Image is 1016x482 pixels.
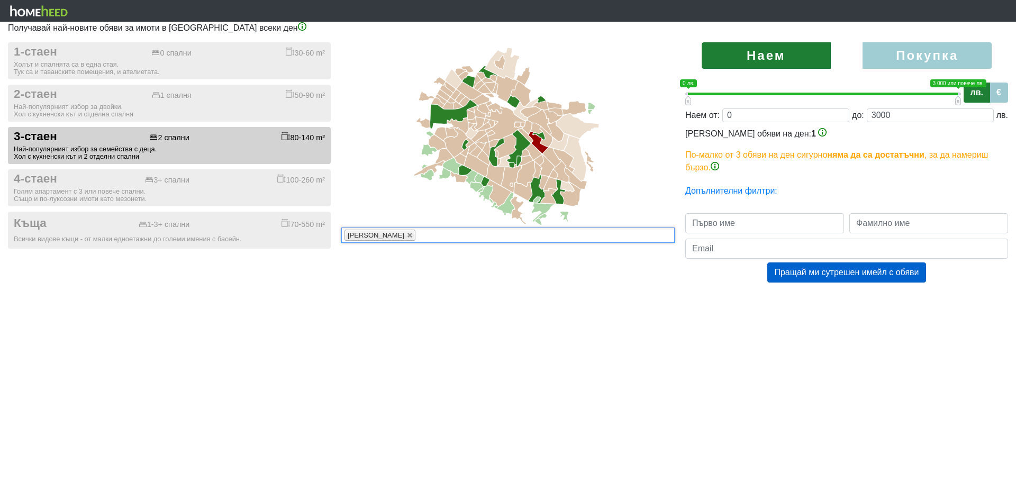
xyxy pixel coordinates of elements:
[298,22,306,31] img: info-3.png
[282,219,325,229] div: 70-550 m²
[849,213,1008,233] input: Фамилно име
[930,79,986,87] span: 3 000 или повече лв.
[818,128,827,137] img: info-3.png
[711,162,719,170] img: info-3.png
[14,45,57,59] span: 1-стаен
[139,220,190,229] div: 1-3+ спални
[149,133,189,142] div: 2 спални
[348,231,404,239] span: [PERSON_NAME]
[685,149,1008,174] p: По-малко от 3 обяви на ден сигурно , за да намериш бързо.
[151,49,191,58] div: 0 спални
[996,109,1008,122] div: лв.
[811,129,816,138] span: 1
[14,216,47,231] span: Къща
[964,83,990,103] label: лв.
[145,176,189,185] div: 3+ спални
[767,262,926,283] button: Пращай ми сутрешен имейл с обяви
[14,188,325,203] div: Голям апартамент с 3 или повече спални. Също и по-луксозни имоти като мезонети.
[685,213,844,233] input: Първо име
[685,109,720,122] div: Наем от:
[990,83,1008,103] label: €
[685,186,777,195] a: Допълнителни филтри:
[277,174,325,185] div: 100-260 m²
[852,109,864,122] div: до:
[286,89,325,100] div: 50-90 m²
[8,212,331,249] button: Къща 1-3+ спални 70-550 m² Всички видове къщи - от малки едноетажни до големи имения с басейн.
[14,87,57,102] span: 2-стаен
[14,172,57,186] span: 4-стаен
[14,61,325,76] div: Холът и спалнята са в една стая. Тук са и таванските помещения, и ателиетата.
[827,150,924,159] b: няма да са достатъчни
[286,47,325,58] div: 30-60 m²
[8,127,331,164] button: 3-стаен 2 спални 80-140 m² Най-популярният избор за семейства с деца.Хол с кухненски кът и 2 отде...
[685,239,1008,259] input: Email
[8,22,1008,34] p: Получавай най-новите обяви за имоти в [GEOGRAPHIC_DATA] всеки ден
[8,85,331,122] button: 2-стаен 1 спалня 50-90 m² Най-популярният избор за двойки.Хол с кухненски кът и отделна спалня
[685,128,1008,174] div: [PERSON_NAME] обяви на ден:
[14,145,325,160] div: Най-популярният избор за семейства с деца. Хол с кухненски кът и 2 отделни спални
[14,235,325,243] div: Всички видове къщи - от малки едноетажни до големи имения с басейн.
[8,42,331,79] button: 1-стаен 0 спални 30-60 m² Холът и спалнята са в една стая.Тук са и таванските помещения, и ателие...
[282,132,325,142] div: 80-140 m²
[8,169,331,206] button: 4-стаен 3+ спални 100-260 m² Голям апартамент с 3 или повече спални.Също и по-луксозни имоти като...
[863,42,992,69] label: Покупка
[14,103,325,118] div: Най-популярният избор за двойки. Хол с кухненски кът и отделна спалня
[680,79,697,87] span: 0 лв.
[702,42,831,69] label: Наем
[14,130,57,144] span: 3-стаен
[152,91,192,100] div: 1 спалня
